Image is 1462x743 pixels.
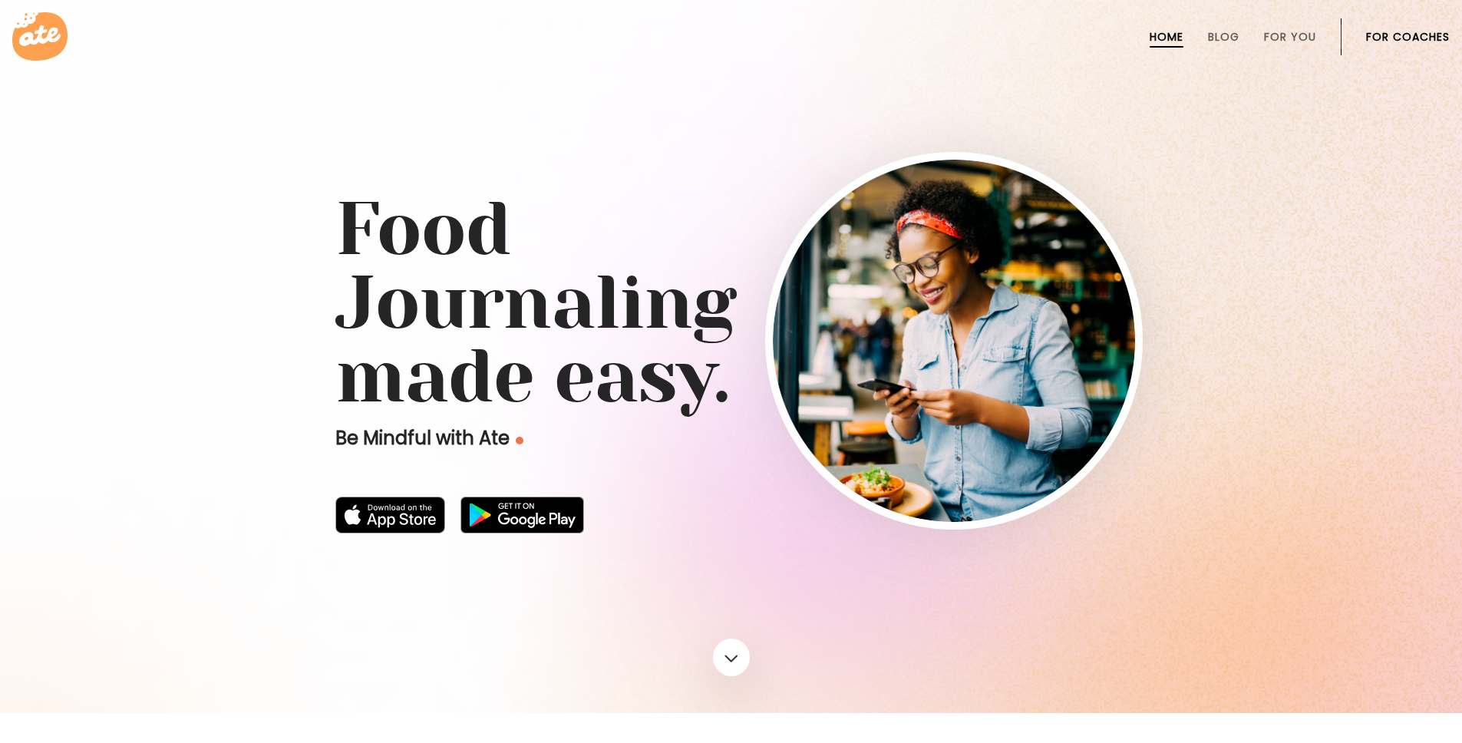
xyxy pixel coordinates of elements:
img: badge-download-apple.svg [335,497,446,533]
a: Blog [1208,31,1239,43]
a: Home [1150,31,1183,43]
a: For You [1264,31,1316,43]
p: Be Mindful with Ate [335,426,765,451]
a: For Coaches [1366,31,1450,43]
img: badge-download-google.png [460,497,584,533]
h1: Food Journaling made easy. [335,193,1127,414]
img: home-hero-img-rounded.png [773,160,1135,522]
